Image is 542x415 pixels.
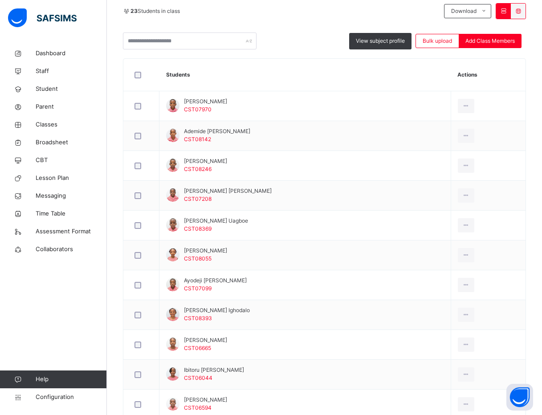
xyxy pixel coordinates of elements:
span: Add Class Members [465,37,515,45]
img: safsims [8,8,77,27]
th: Students [159,59,451,91]
span: Classes [36,120,107,129]
span: CST06594 [184,404,212,411]
span: Ibitoru [PERSON_NAME] [184,366,244,374]
span: Ademide [PERSON_NAME] [184,127,250,135]
span: CST08393 [184,315,212,321]
button: Open asap [506,384,533,411]
span: Time Table [36,209,107,218]
span: Dashboard [36,49,107,58]
span: CST08369 [184,225,212,232]
span: CST07208 [184,195,212,202]
span: [PERSON_NAME] Ighodalo [184,306,250,314]
span: Assessment Format [36,227,107,236]
span: Lesson Plan [36,174,107,183]
span: CST08055 [184,255,212,262]
span: [PERSON_NAME] [184,336,227,344]
span: Students in class [130,7,180,15]
span: CST07099 [184,285,212,292]
span: Download [451,7,477,15]
span: View subject profile [356,37,405,45]
span: [PERSON_NAME] [184,396,227,404]
span: Messaging [36,191,107,200]
th: Actions [451,59,526,91]
span: CST08246 [184,166,212,172]
span: CST07970 [184,106,212,113]
span: Bulk upload [423,37,452,45]
span: [PERSON_NAME] [184,98,227,106]
span: [PERSON_NAME] Uagboe [184,217,248,225]
span: CBT [36,156,107,165]
span: Student [36,85,107,94]
span: [PERSON_NAME] [184,157,227,165]
span: CST06044 [184,374,212,381]
span: Ayodeji [PERSON_NAME] [184,277,247,285]
span: Help [36,375,106,384]
span: CST08142 [184,136,211,142]
span: Staff [36,67,107,76]
span: [PERSON_NAME] [PERSON_NAME] [184,187,272,195]
span: [PERSON_NAME] [184,247,227,255]
span: Collaborators [36,245,107,254]
span: CST06665 [184,345,211,351]
span: Parent [36,102,107,111]
b: 23 [130,8,138,14]
span: Broadsheet [36,138,107,147]
span: Configuration [36,393,106,402]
